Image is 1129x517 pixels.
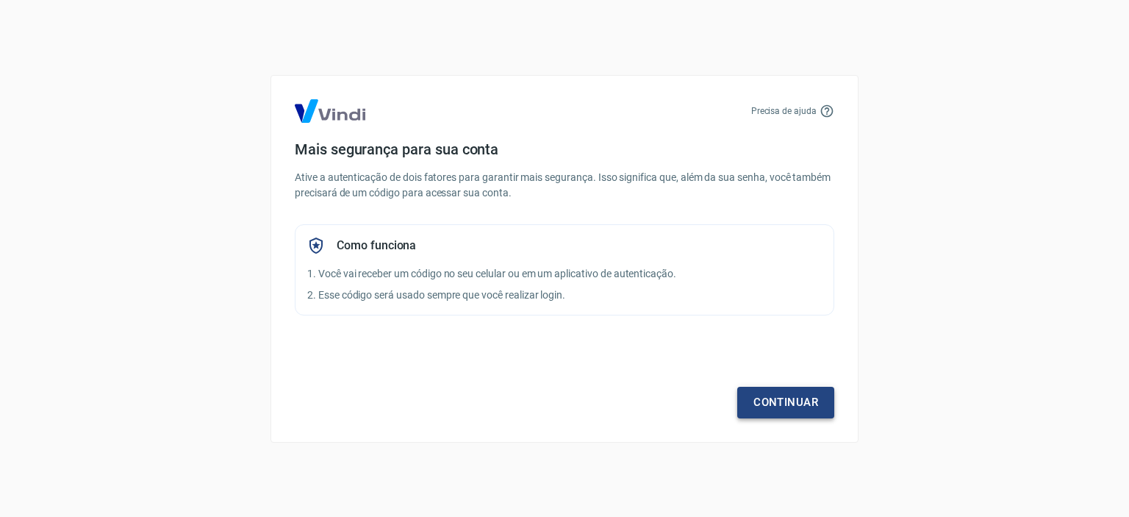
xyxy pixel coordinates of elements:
[295,140,834,158] h4: Mais segurança para sua conta
[737,387,834,418] a: Continuar
[337,238,416,253] h5: Como funciona
[307,288,822,303] p: 2. Esse código será usado sempre que você realizar login.
[751,104,817,118] p: Precisa de ajuda
[295,170,834,201] p: Ative a autenticação de dois fatores para garantir mais segurança. Isso significa que, além da su...
[307,266,822,282] p: 1. Você vai receber um código no seu celular ou em um aplicativo de autenticação.
[295,99,365,123] img: Logo Vind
